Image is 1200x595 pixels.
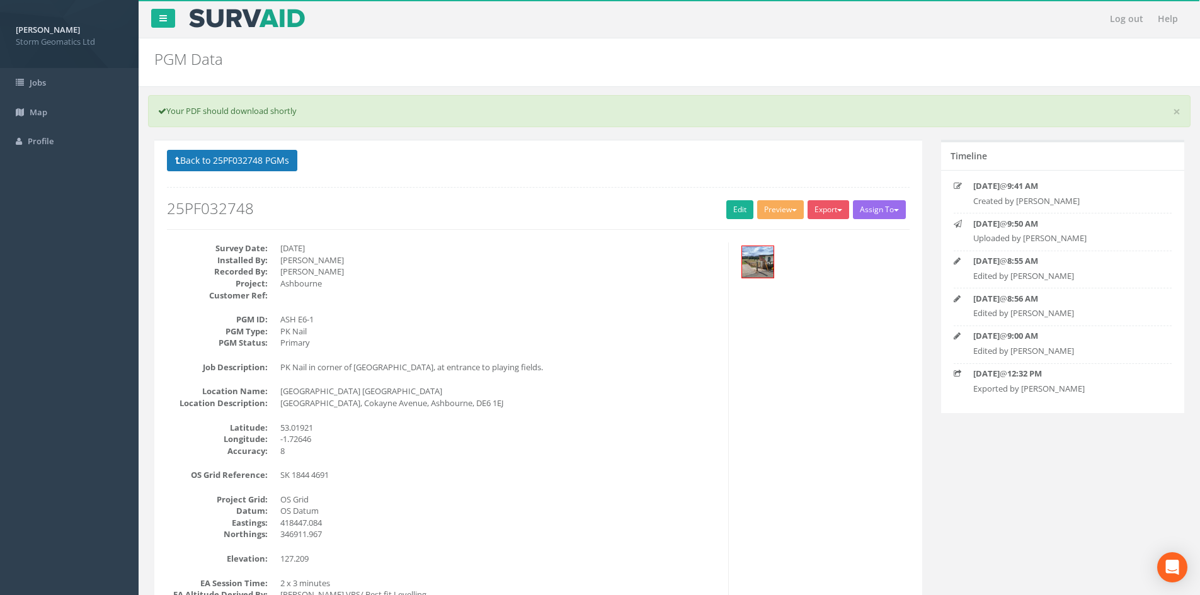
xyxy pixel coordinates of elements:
[726,200,753,219] a: Edit
[973,180,1000,191] strong: [DATE]
[167,326,268,337] dt: PGM Type:
[280,242,719,254] dd: [DATE]
[973,293,1152,305] p: @
[280,553,719,565] dd: 127.209
[280,445,719,457] dd: 8
[280,361,719,373] dd: PK Nail in corner of [GEOGRAPHIC_DATA], at entrance to playing fields.
[280,494,719,506] dd: OS Grid
[280,528,719,540] dd: 346911.967
[167,433,268,445] dt: Longitude:
[167,553,268,565] dt: Elevation:
[28,135,54,147] span: Profile
[280,505,719,517] dd: OS Datum
[148,95,1191,127] div: Your PDF should download shortly
[280,278,719,290] dd: Ashbourne
[973,218,1152,230] p: @
[154,51,1010,67] h2: PGM Data
[16,36,123,48] span: Storm Geomatics Ltd
[1007,293,1038,304] strong: 8:56 AM
[167,278,268,290] dt: Project:
[973,255,1000,266] strong: [DATE]
[973,383,1152,395] p: Exported by [PERSON_NAME]
[973,255,1152,267] p: @
[1173,105,1180,118] a: ×
[167,200,910,217] h2: 25PF032748
[167,517,268,529] dt: Eastings:
[167,254,268,266] dt: Installed By:
[757,200,804,219] button: Preview
[280,433,719,445] dd: -1.72646
[167,290,268,302] dt: Customer Ref:
[973,368,1000,379] strong: [DATE]
[973,218,1000,229] strong: [DATE]
[167,445,268,457] dt: Accuracy:
[951,151,987,161] h5: Timeline
[1007,218,1038,229] strong: 9:50 AM
[280,254,719,266] dd: [PERSON_NAME]
[280,337,719,349] dd: Primary
[1007,180,1038,191] strong: 9:41 AM
[167,385,268,397] dt: Location Name:
[973,330,1152,342] p: @
[167,577,268,589] dt: EA Session Time:
[1007,368,1042,379] strong: 12:32 PM
[167,422,268,434] dt: Latitude:
[973,330,1000,341] strong: [DATE]
[167,469,268,481] dt: OS Grid Reference:
[973,180,1152,192] p: @
[167,337,268,349] dt: PGM Status:
[280,577,719,589] dd: 2 x 3 minutes
[167,314,268,326] dt: PGM ID:
[167,266,268,278] dt: Recorded By:
[973,270,1152,282] p: Edited by [PERSON_NAME]
[1157,552,1187,582] div: Open Intercom Messenger
[973,195,1152,207] p: Created by [PERSON_NAME]
[280,385,719,397] dd: [GEOGRAPHIC_DATA] [GEOGRAPHIC_DATA]
[167,150,297,171] button: Back to 25PF032748 PGMs
[1007,255,1038,266] strong: 8:55 AM
[30,77,46,88] span: Jobs
[167,242,268,254] dt: Survey Date:
[167,361,268,373] dt: Job Description:
[167,397,268,409] dt: Location Description:
[30,106,47,118] span: Map
[808,200,849,219] button: Export
[16,24,80,35] strong: [PERSON_NAME]
[973,345,1152,357] p: Edited by [PERSON_NAME]
[280,517,719,529] dd: 418447.084
[280,314,719,326] dd: ASH E6-1
[280,266,719,278] dd: [PERSON_NAME]
[167,505,268,517] dt: Datum:
[1007,330,1038,341] strong: 9:00 AM
[280,422,719,434] dd: 53.01921
[973,307,1152,319] p: Edited by [PERSON_NAME]
[167,528,268,540] dt: Northings:
[973,232,1152,244] p: Uploaded by [PERSON_NAME]
[16,21,123,47] a: [PERSON_NAME] Storm Geomatics Ltd
[280,397,719,409] dd: [GEOGRAPHIC_DATA], Cokayne Avenue, Ashbourne, DE6 1EJ
[973,293,1000,304] strong: [DATE]
[973,368,1152,380] p: @
[167,494,268,506] dt: Project Grid:
[853,200,906,219] button: Assign To
[742,246,774,278] img: 4cbf8a1a-7e58-af09-c2df-8d90efdf2333_c223908b-5e3a-5558-4e91-e27b588db19c_thumb.jpg
[280,326,719,337] dd: PK Nail
[280,469,719,481] dd: SK 1844 4691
